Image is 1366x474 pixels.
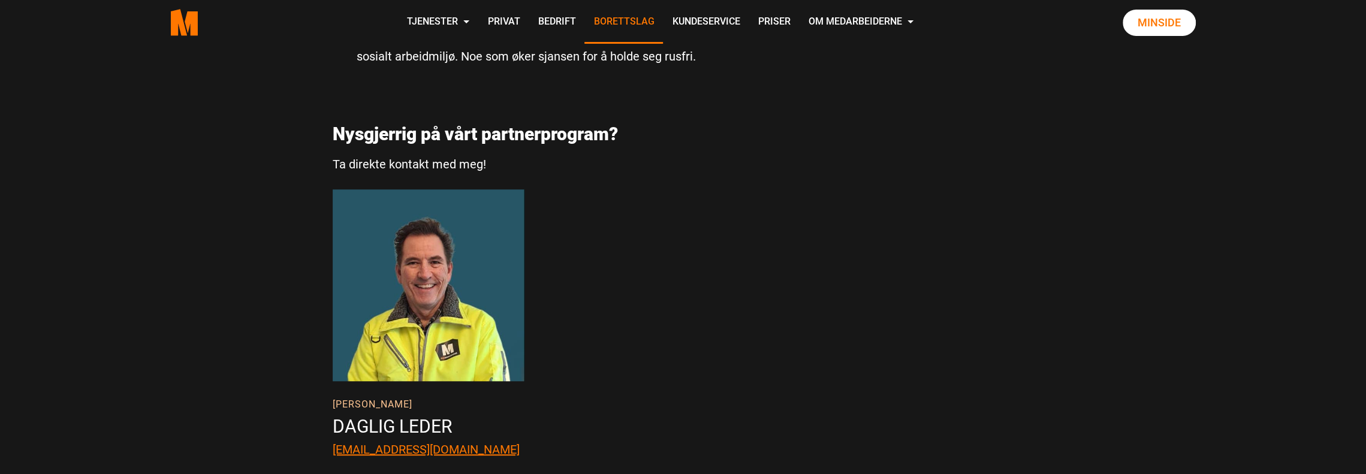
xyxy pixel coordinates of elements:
[397,1,478,44] a: Tjenester
[584,1,663,44] a: Borettslag
[749,1,799,44] a: Priser
[333,414,524,439] p: Daglig leder
[478,1,529,44] a: Privat
[333,154,734,174] p: Ta direkte kontakt med meg!
[1123,10,1196,36] a: Minside
[357,26,734,67] li: å gi en person med [PERSON_NAME] muligheten til å jobbe i et rusfritt sosialt arbeidmiljø. Noe so...
[529,1,584,44] a: Bedrift
[333,442,520,457] a: [EMAIL_ADDRESS][DOMAIN_NAME]
[663,1,749,44] a: Kundeservice
[333,123,734,145] h2: Nysgjerrig på vårt partnerprogram?
[799,1,922,44] a: Om Medarbeiderne
[333,189,524,381] img: HANS SALOMONSEN
[333,396,524,412] p: [PERSON_NAME]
